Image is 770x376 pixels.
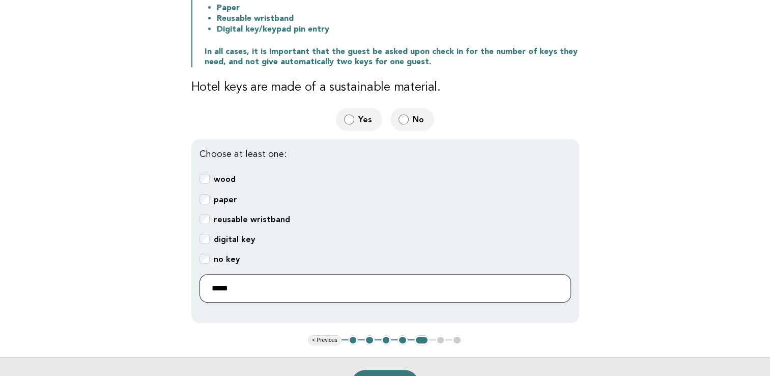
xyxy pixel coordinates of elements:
[199,147,571,162] p: Choose at least one:
[413,114,426,125] span: No
[214,214,290,224] b: reusable wristband
[358,114,374,125] span: Yes
[214,234,255,244] b: digital key
[217,3,579,13] li: Paper
[381,335,391,345] button: 3
[308,335,341,345] button: < Previous
[348,335,358,345] button: 1
[217,24,579,35] li: Digital key/keypad pin entry
[214,195,237,204] b: paper
[397,335,408,345] button: 4
[398,114,409,125] input: No
[191,79,579,96] h3: Hotel keys are made of a sustainable material.
[214,254,240,264] b: no key
[214,174,236,184] b: wood
[364,335,375,345] button: 2
[414,335,429,345] button: 5
[344,114,354,125] input: Yes
[205,47,579,67] p: In all cases, it is important that the guest be asked upon check in for the number of keys they n...
[217,13,579,24] li: Reusable wristband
